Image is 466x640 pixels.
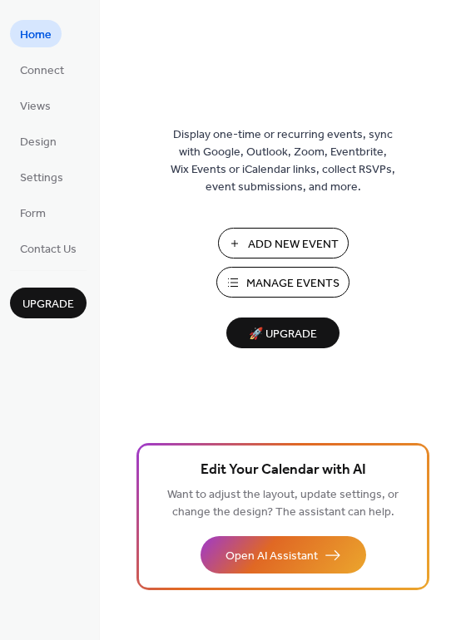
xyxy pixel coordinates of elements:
[20,134,57,151] span: Design
[10,163,73,190] a: Settings
[20,205,46,223] span: Form
[22,296,74,313] span: Upgrade
[20,241,77,258] span: Contact Us
[248,236,339,254] span: Add New Event
[218,228,349,258] button: Add New Event
[236,323,330,346] span: 🚀 Upgrade
[20,170,63,187] span: Settings
[171,126,395,196] span: Display one-time or recurring events, sync with Google, Outlook, Zoom, Eventbrite, Wix Events or ...
[10,56,74,83] a: Connect
[20,27,52,44] span: Home
[20,62,64,80] span: Connect
[246,275,340,293] span: Manage Events
[10,288,87,318] button: Upgrade
[167,484,399,524] span: Want to adjust the layout, update settings, or change the design? The assistant can help.
[226,548,318,565] span: Open AI Assistant
[20,98,51,116] span: Views
[10,91,61,119] a: Views
[10,20,62,47] a: Home
[10,234,87,262] a: Contact Us
[201,459,366,482] span: Edit Your Calendar with AI
[10,199,56,226] a: Form
[226,318,340,348] button: 🚀 Upgrade
[10,127,67,155] a: Design
[201,536,366,574] button: Open AI Assistant
[216,267,349,298] button: Manage Events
